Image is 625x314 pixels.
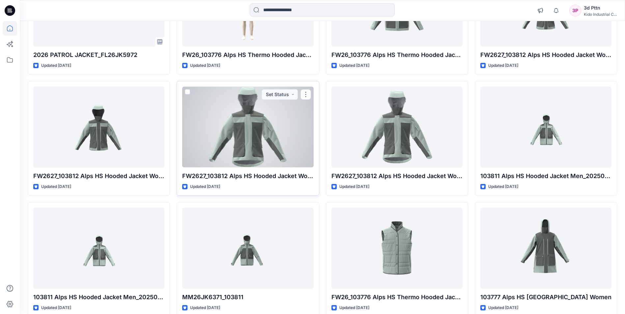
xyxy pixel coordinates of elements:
p: FW26_103776 Alps HS Thermo Hooded Jacket Men [331,50,463,60]
p: Updated [DATE] [339,62,369,69]
a: FW2627_103812 Alps HS Hooded Jacket Women [182,87,313,167]
a: 103811 Alps HS Hooded Jacket Men_20250310 [480,87,611,167]
p: 103811 Alps HS Hooded Jacket Men_20250310 [33,293,164,302]
p: FW2627_103812 Alps HS Hooded Jacket Women [480,50,611,60]
a: 103777 Alps HS Thermo Hooded Parka Women [480,208,611,288]
p: 103777 Alps HS [GEOGRAPHIC_DATA] Women [480,293,611,302]
p: Updated [DATE] [41,183,71,190]
p: 2026 PATROL JACKET_FL26JK5972 [33,50,164,60]
p: FW2627_103812 Alps HS Hooded Jacket Women [33,171,164,181]
p: Updated [DATE] [190,62,220,69]
a: FW2627_103812 Alps HS Hooded Jacket Women [331,87,463,167]
p: FW2627_103812 Alps HS Hooded Jacket Women [331,171,463,181]
a: 103811 Alps HS Hooded Jacket Men_20250310 [33,208,164,288]
div: 3d Pttn [584,4,617,12]
p: Updated [DATE] [190,304,220,311]
a: FW26_103776 Alps HS Thermo Hooded Jacket Men_DL [331,208,463,288]
a: FW2627_103812 Alps HS Hooded Jacket Women [33,87,164,167]
p: MM26JK6371_103811 [182,293,313,302]
p: FW26_103776 Alps HS Thermo Hooded Jacket Men_DL [331,293,463,302]
p: Updated [DATE] [190,183,220,190]
div: 3P [569,5,581,16]
p: Updated [DATE] [488,62,518,69]
p: Updated [DATE] [41,304,71,311]
p: Updated [DATE] [41,62,71,69]
div: Kido Industrial C... [584,12,617,17]
p: Updated [DATE] [339,304,369,311]
p: Updated [DATE] [339,183,369,190]
a: MM26JK6371_103811 [182,208,313,288]
p: FW26_103776 Alps HS Thermo Hooded Jacket Men [182,50,313,60]
p: 103811 Alps HS Hooded Jacket Men_20250310 [480,171,611,181]
p: Updated [DATE] [488,304,518,311]
p: FW2627_103812 Alps HS Hooded Jacket Women [182,171,313,181]
p: Updated [DATE] [488,183,518,190]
